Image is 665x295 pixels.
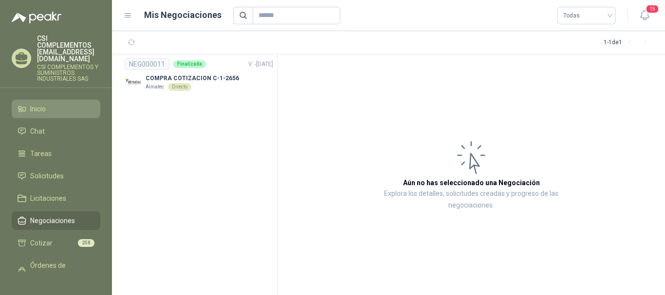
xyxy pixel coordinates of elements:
span: Cotizar [30,238,53,248]
a: NEG000011FinalizadaV. -[DATE] Company LogoCOMPRA COTIZACION C-1-2656AlmatecDirecto [125,58,273,91]
span: 15 [646,4,659,14]
a: Negociaciones [12,211,100,230]
span: Solicitudes [30,171,64,181]
h3: Aún no has seleccionado una Negociación [403,177,540,188]
p: CSI COMPLEMENTOS Y SUMINISTROS INDUSTRIALES SAS [37,64,100,82]
p: COMPRA COTIZACION C-1-2656 [146,74,239,83]
span: Todas [563,8,610,23]
span: Órdenes de Compra [30,260,91,281]
span: Licitaciones [30,193,66,204]
div: 1 - 1 de 1 [604,35,653,51]
span: Tareas [30,148,52,159]
a: Tareas [12,144,100,163]
a: Órdenes de Compra [12,256,100,285]
div: NEG000011 [125,58,169,70]
p: Explora los detalles, solicitudes creadas y progreso de las negociaciones. [375,188,568,211]
div: Directo [168,83,191,91]
a: Solicitudes [12,167,100,185]
p: CSI COMPLEMENTOS [EMAIL_ADDRESS][DOMAIN_NAME] [37,35,100,62]
button: 15 [636,7,653,24]
span: Chat [30,126,45,137]
img: Company Logo [125,74,142,91]
a: Inicio [12,100,100,118]
a: Chat [12,122,100,140]
span: 258 [78,239,94,247]
span: V. - [DATE] [248,61,273,68]
a: Licitaciones [12,189,100,208]
p: Almatec [146,83,164,91]
img: Logo peakr [12,12,61,23]
h1: Mis Negociaciones [144,8,222,22]
a: Cotizar258 [12,234,100,252]
span: Negociaciones [30,215,75,226]
span: Inicio [30,104,46,114]
div: Finalizada [173,60,206,68]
